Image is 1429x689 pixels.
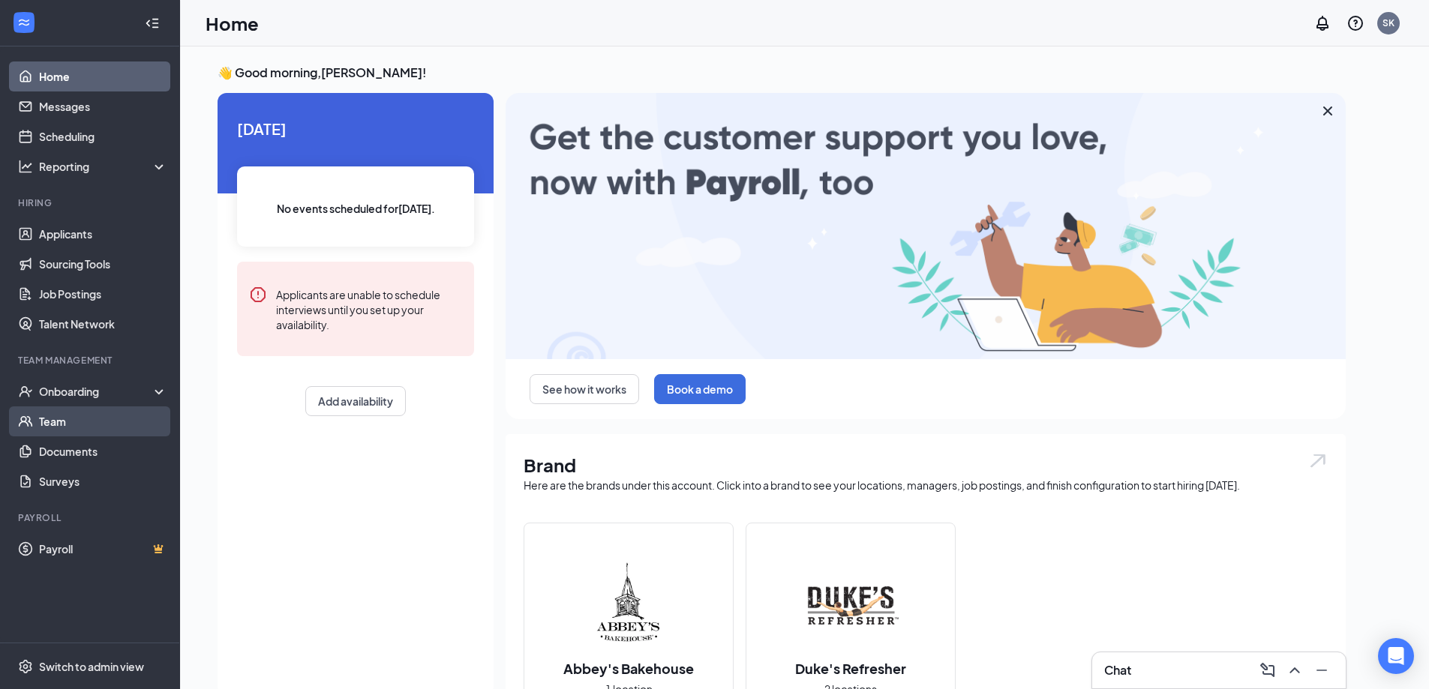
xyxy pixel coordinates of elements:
[218,64,1346,81] h3: 👋 Good morning, [PERSON_NAME] !
[1259,661,1277,679] svg: ComposeMessage
[1286,661,1304,679] svg: ChevronUp
[17,15,32,30] svg: WorkstreamLogo
[18,354,164,367] div: Team Management
[39,121,167,151] a: Scheduling
[1378,638,1414,674] div: Open Intercom Messenger
[277,200,435,217] span: No events scheduled for [DATE] .
[1313,14,1331,32] svg: Notifications
[1308,452,1328,469] img: open.6027fd2a22e1237b5b06.svg
[237,117,474,140] span: [DATE]
[803,557,899,653] img: Duke's Refresher
[39,309,167,339] a: Talent Network
[18,511,164,524] div: Payroll
[524,478,1328,493] div: Here are the brands under this account. Click into a brand to see your locations, managers, job p...
[39,406,167,436] a: Team
[581,557,677,653] img: Abbey's Bakehouse
[39,249,167,279] a: Sourcing Tools
[18,159,33,174] svg: Analysis
[1256,658,1280,682] button: ComposeMessage
[145,16,160,31] svg: Collapse
[305,386,406,416] button: Add availability
[524,452,1328,478] h1: Brand
[39,219,167,249] a: Applicants
[18,384,33,399] svg: UserCheck
[249,286,267,304] svg: Error
[39,279,167,309] a: Job Postings
[39,659,144,674] div: Switch to admin view
[1104,662,1131,679] h3: Chat
[1283,658,1307,682] button: ChevronUp
[18,659,33,674] svg: Settings
[1319,102,1337,120] svg: Cross
[1313,661,1331,679] svg: Minimize
[39,61,167,91] a: Home
[39,466,167,496] a: Surveys
[654,374,746,404] button: Book a demo
[206,10,259,36] h1: Home
[39,436,167,466] a: Documents
[1346,14,1364,32] svg: QuestionInfo
[780,659,921,678] h2: Duke's Refresher
[1382,16,1394,29] div: SK
[39,534,167,564] a: PayrollCrown
[506,93,1346,359] img: payroll-large.gif
[39,384,155,399] div: Onboarding
[548,659,709,678] h2: Abbey's Bakehouse
[530,374,639,404] button: See how it works
[18,196,164,209] div: Hiring
[276,286,462,332] div: Applicants are unable to schedule interviews until you set up your availability.
[39,91,167,121] a: Messages
[1310,658,1334,682] button: Minimize
[39,159,168,174] div: Reporting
